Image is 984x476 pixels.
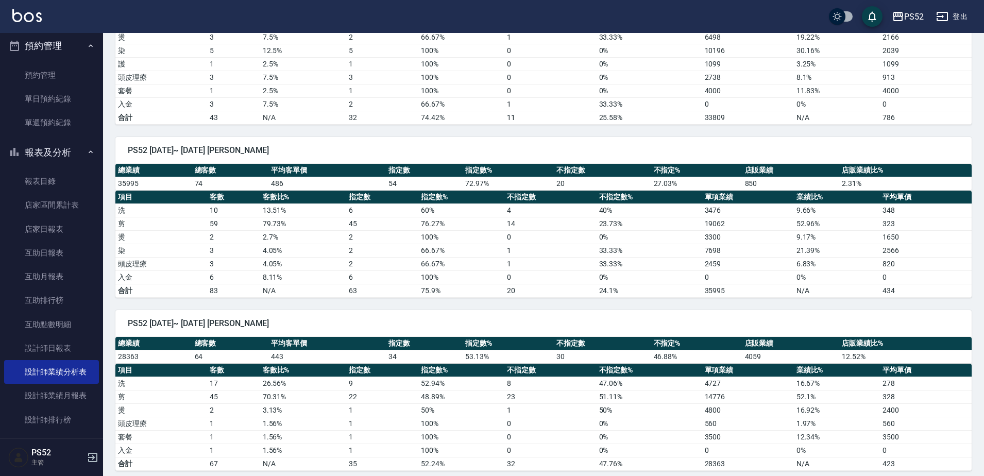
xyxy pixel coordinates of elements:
td: 52.94 % [418,377,504,390]
td: 11.83 % [794,84,880,97]
a: 設計師業績分析表 [4,360,99,384]
td: 8 [504,377,596,390]
td: 786 [880,111,972,124]
td: 0 % [597,84,702,97]
th: 平均單價 [880,364,972,377]
td: 850 [742,177,839,190]
td: 1 [504,257,596,270]
td: 9.66 % [794,203,880,217]
td: 53.13 % [463,350,554,363]
td: 3300 [702,230,794,244]
td: 100 % [418,44,504,57]
td: 2 [207,230,260,244]
td: 100 % [418,444,504,457]
td: 4000 [880,84,972,97]
td: N/A [794,284,880,297]
td: 套餐 [115,430,207,444]
td: 100 % [418,57,504,71]
th: 店販業績 [742,337,839,350]
td: 染 [115,44,207,57]
td: 0 % [597,230,702,244]
th: 不指定% [651,337,742,350]
th: 指定數% [418,191,504,204]
th: 業績比% [794,191,880,204]
img: Person [8,447,29,468]
span: PS52 [DATE]~ [DATE] [PERSON_NAME] [128,145,959,156]
td: 2 [346,244,418,257]
td: 0 % [794,270,880,284]
td: 12.52 % [839,350,972,363]
td: 燙 [115,403,207,417]
td: 1 [346,417,418,430]
td: 50 % [597,403,702,417]
td: 63 [346,284,418,297]
td: 50 % [418,403,504,417]
td: 2.5 % [260,84,346,97]
td: 洗 [115,377,207,390]
td: 34 [386,350,463,363]
th: 單項業績 [702,191,794,204]
td: 64 [192,350,269,363]
td: 1 [346,57,418,71]
td: 60 % [418,203,504,217]
th: 客數 [207,191,260,204]
td: 1 [504,244,596,257]
td: 1 [504,403,596,417]
td: 32 [346,111,418,124]
td: 3.13 % [260,403,346,417]
td: 1 [346,403,418,417]
td: 27.03 % [651,177,742,190]
td: 6 [207,270,260,284]
th: 指定數% [463,337,554,350]
th: 指定數% [463,164,554,177]
td: 33.33 % [597,244,702,257]
td: 52.24% [418,457,504,470]
td: 66.67 % [418,30,504,44]
td: 剪 [115,390,207,403]
td: 2.7 % [260,230,346,244]
th: 不指定數 [554,164,651,177]
td: 0 [504,270,596,284]
td: 2 [346,257,418,270]
td: 28363 [115,350,192,363]
td: 7.5 % [260,97,346,111]
td: 1 [346,84,418,97]
td: 0 [702,444,794,457]
td: 合計 [115,457,207,470]
td: 100 % [418,270,504,284]
td: 0 % [597,417,702,430]
a: 單日預約紀錄 [4,87,99,111]
table: a dense table [115,337,972,364]
h5: PS52 [31,448,84,458]
td: 76.27 % [418,217,504,230]
td: 頭皮理療 [115,71,207,84]
button: PS52 [888,6,928,27]
td: 12.5 % [260,44,346,57]
td: 入金 [115,444,207,457]
img: Logo [12,9,42,22]
th: 客數比% [260,364,346,377]
th: 平均客單價 [268,337,386,350]
td: 100 % [418,71,504,84]
td: 3.25 % [794,57,880,71]
td: 75.9% [418,284,504,297]
td: 7.5 % [260,71,346,84]
td: 66.67 % [418,97,504,111]
th: 平均客單價 [268,164,386,177]
td: 1 [207,57,260,71]
td: 0 % [597,270,702,284]
td: 10196 [702,44,794,57]
td: 1099 [702,57,794,71]
td: 1 [207,430,260,444]
td: 3 [207,30,260,44]
td: 2459 [702,257,794,270]
td: 2.5 % [260,57,346,71]
td: 278 [880,377,972,390]
th: 客數比% [260,191,346,204]
th: 指定數 [346,364,418,377]
td: 0 % [597,44,702,57]
td: 剪 [115,217,207,230]
td: 入金 [115,270,207,284]
td: 8.11 % [260,270,346,284]
th: 總業績 [115,164,192,177]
